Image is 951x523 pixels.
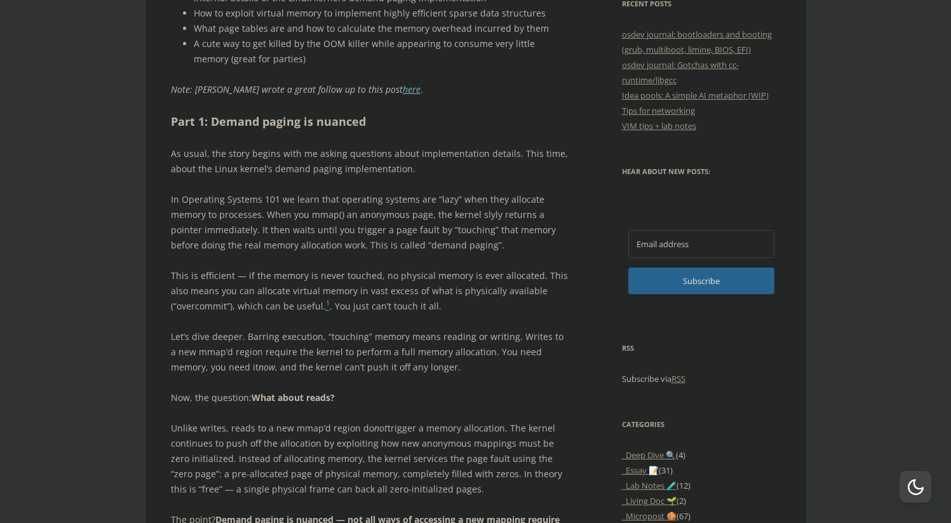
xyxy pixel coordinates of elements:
[194,36,568,67] li: A cute way to get killed by the OOM killer while appearing to consume very little memory (great f...
[622,341,781,356] h3: RSS
[194,21,568,36] li: What page tables are and how to calculate the memory overhead incurred by them
[622,478,781,493] li: (12)
[622,371,781,386] p: Subscribe via
[259,361,275,373] em: now
[171,192,568,253] p: In Operating Systems 101 we learn that operating systems are “lazy” when they allocate memory to ...
[171,268,568,314] p: This is efficient — if the memory is never touched, no physical memory is ever allocated. This al...
[628,268,774,294] button: Subscribe
[622,120,696,132] a: VIM tips + lab notes
[171,329,568,375] p: Let’s dive deeper. Barring execution, “touching” memory means reading or writing. Writes to a new...
[622,417,781,432] h3: Categories
[171,390,568,405] p: Now, the question:
[622,495,677,506] a: _Living Doc 🌱
[628,230,774,258] input: Email address
[252,391,335,404] strong: What about reads?
[171,82,568,97] p: .
[171,83,421,95] em: Note: [PERSON_NAME] wrote a great follow up to this post
[622,90,769,101] a: Idea pools: A simple AI metaphor (WIP)
[622,465,659,476] a: _Essay 📝
[622,463,781,478] li: (31)
[194,6,568,21] li: How to exploit virtual memory to implement highly efficient sparse data structures
[671,373,685,384] a: RSS
[622,449,676,461] a: _Deep Dive 🔍
[622,480,677,491] a: _Lab Notes 🧪
[622,164,781,179] h3: Hear about new posts:
[622,105,695,116] a: Tips for networking
[403,83,421,95] a: here
[622,493,781,508] li: (2)
[326,299,330,308] sup: 1
[171,112,568,131] h2: Part 1: Demand paging is nuanced
[171,146,568,177] p: As usual, the story begins with me asking questions about implementation details. This time, abou...
[622,59,739,86] a: osdev journal: Gotchas with cc-runtime/libgcc
[171,421,568,497] p: Unlike writes, reads to a new mmap’d region do trigger a memory allocation. The kernel continues ...
[374,422,388,434] em: not
[622,29,772,55] a: osdev journal: bootloaders and booting (grub, multiboot, limine, BIOS, EFI)
[622,447,781,463] li: (4)
[326,300,330,312] a: 1
[622,510,677,522] a: _Micropost 🍪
